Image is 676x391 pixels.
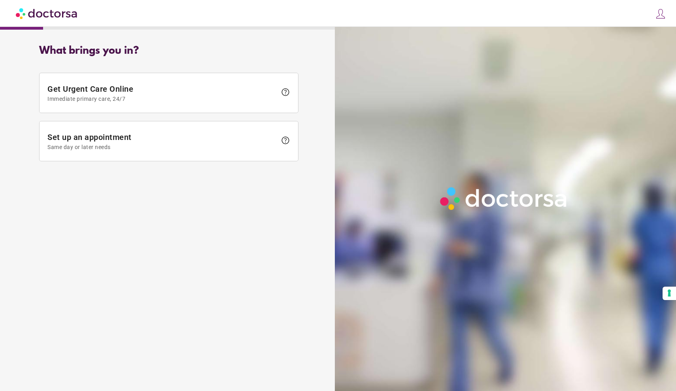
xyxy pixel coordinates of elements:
[655,8,666,19] img: icons8-customer-100.png
[47,132,277,150] span: Set up an appointment
[16,4,78,22] img: Doctorsa.com
[281,136,290,145] span: help
[47,96,277,102] span: Immediate primary care, 24/7
[281,87,290,97] span: help
[47,84,277,102] span: Get Urgent Care Online
[39,45,298,57] div: What brings you in?
[436,183,572,213] img: Logo-Doctorsa-trans-White-partial-flat.png
[663,287,676,300] button: Your consent preferences for tracking technologies
[47,144,277,150] span: Same day or later needs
